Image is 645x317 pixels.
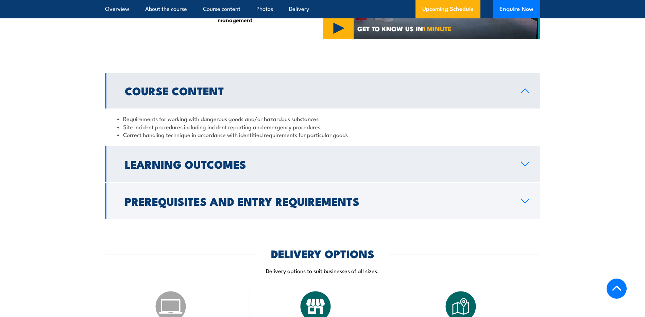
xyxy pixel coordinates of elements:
[117,123,528,131] li: Site incident procedures including incident reporting and emergency procedures
[125,86,510,95] h2: Course Content
[357,26,452,32] span: GET TO KNOW US IN
[125,159,510,169] h2: Learning Outcomes
[271,249,374,258] h2: DELIVERY OPTIONS
[117,115,528,122] li: Requirements for working with dangerous goods and/or hazardous substances
[423,23,452,33] strong: 1 MINUTE
[105,146,540,182] a: Learning Outcomes
[208,8,291,24] li: Risk assessment and management
[125,196,510,206] h2: Prerequisites and Entry Requirements
[105,267,540,274] p: Delivery options to suit businesses of all sizes.
[105,73,540,109] a: Course Content
[117,131,528,138] li: Correct handling technique in accordance with identified requirements for particular goods
[105,183,540,219] a: Prerequisites and Entry Requirements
